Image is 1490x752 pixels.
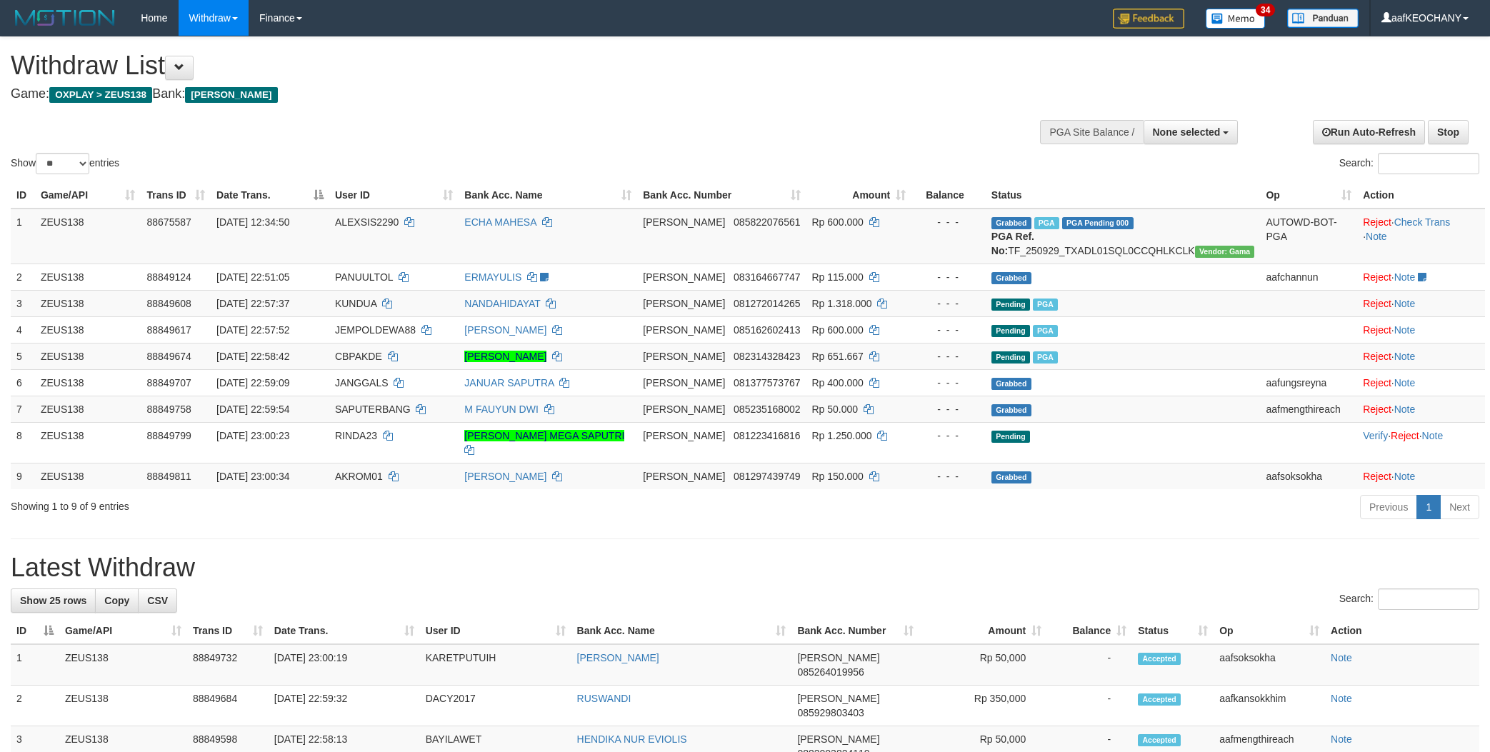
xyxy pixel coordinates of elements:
td: ZEUS138 [35,369,141,396]
a: Note [1366,231,1387,242]
th: Bank Acc. Number: activate to sort column ascending [637,182,806,209]
span: [DATE] 22:57:52 [216,324,289,336]
span: JEMPOLDEWA88 [335,324,416,336]
span: Accepted [1138,653,1181,665]
td: · · [1357,422,1485,463]
span: PGA Pending [1062,217,1134,229]
div: PGA Site Balance / [1040,120,1143,144]
td: ZEUS138 [35,316,141,343]
span: [PERSON_NAME] [643,298,725,309]
div: - - - [917,296,980,311]
a: Note [1394,403,1416,415]
a: Reject [1363,298,1391,309]
span: [DATE] 22:59:54 [216,403,289,415]
span: Copy 081272014265 to clipboard [734,298,800,309]
span: JANGGALS [335,377,389,388]
span: Show 25 rows [20,595,86,606]
span: [DATE] 22:57:37 [216,298,289,309]
h1: Withdraw List [11,51,979,80]
span: Copy 081223416816 to clipboard [734,430,800,441]
a: Run Auto-Refresh [1313,120,1425,144]
select: Showentries [36,153,89,174]
h1: Latest Withdraw [11,553,1479,582]
td: 88849684 [187,686,269,726]
th: Game/API: activate to sort column ascending [59,618,187,644]
td: 4 [11,316,35,343]
div: - - - [917,376,980,390]
th: Trans ID: activate to sort column ascending [141,182,211,209]
span: Copy 081297439749 to clipboard [734,471,800,482]
td: ZEUS138 [35,264,141,290]
td: 3 [11,290,35,316]
td: · [1357,396,1485,422]
a: 1 [1416,495,1441,519]
span: Rp 600.000 [812,324,864,336]
a: Note [1394,471,1416,482]
td: · [1357,369,1485,396]
a: NANDAHIDAYAT [464,298,540,309]
label: Show entries [11,153,119,174]
span: [PERSON_NAME] [643,324,725,336]
span: Rp 600.000 [812,216,864,228]
th: User ID: activate to sort column ascending [420,618,571,644]
a: Copy [95,588,139,613]
a: JANUAR SAPUTRA [464,377,554,388]
th: Amount: activate to sort column ascending [806,182,912,209]
span: Copy 081377573767 to clipboard [734,377,800,388]
img: Feedback.jpg [1113,9,1184,29]
img: Button%20Memo.svg [1206,9,1266,29]
td: ZEUS138 [35,463,141,489]
span: Grabbed [991,272,1031,284]
th: Trans ID: activate to sort column ascending [187,618,269,644]
span: Copy 085264019956 to clipboard [797,666,864,678]
span: [PERSON_NAME] [643,430,725,441]
span: [PERSON_NAME] [643,271,725,283]
div: - - - [917,215,980,229]
th: ID: activate to sort column descending [11,618,59,644]
th: Status [986,182,1261,209]
span: Copy 085822076561 to clipboard [734,216,800,228]
span: Marked by aafpengsreynich [1034,217,1059,229]
span: 88849617 [146,324,191,336]
a: [PERSON_NAME] [464,471,546,482]
span: [DATE] 23:00:34 [216,471,289,482]
th: Op: activate to sort column ascending [1260,182,1357,209]
td: TF_250929_TXADL01SQL0CCQHLKCLK [986,209,1261,264]
input: Search: [1378,588,1479,610]
span: [PERSON_NAME] [797,652,879,663]
a: Reject [1363,351,1391,362]
span: [DATE] 22:58:42 [216,351,289,362]
span: Marked by aafkaynarin [1033,299,1058,311]
button: None selected [1144,120,1239,144]
a: Reject [1391,430,1419,441]
span: [DATE] 22:59:09 [216,377,289,388]
td: 5 [11,343,35,369]
h4: Game: Bank: [11,87,979,101]
span: Marked by aafkaynarin [1033,351,1058,364]
td: 2 [11,686,59,726]
a: ERMAYULIS [464,271,521,283]
span: [DATE] 12:34:50 [216,216,289,228]
td: 88849732 [187,644,269,686]
span: SAPUTERBANG [335,403,411,415]
a: Stop [1428,120,1469,144]
th: Op: activate to sort column ascending [1214,618,1325,644]
th: Bank Acc. Number: activate to sort column ascending [791,618,919,644]
b: PGA Ref. No: [991,231,1034,256]
span: 88849811 [146,471,191,482]
td: 9 [11,463,35,489]
td: aafkansokkhim [1214,686,1325,726]
a: Verify [1363,430,1388,441]
th: Bank Acc. Name: activate to sort column ascending [459,182,637,209]
th: Status: activate to sort column ascending [1132,618,1214,644]
a: Note [1331,652,1352,663]
td: ZEUS138 [59,644,187,686]
td: ZEUS138 [35,422,141,463]
td: - [1047,644,1132,686]
span: Marked by aafkaynarin [1033,325,1058,337]
td: ZEUS138 [35,209,141,264]
a: Reject [1363,471,1391,482]
th: Action [1325,618,1479,644]
th: Game/API: activate to sort column ascending [35,182,141,209]
span: CBPAKDE [335,351,382,362]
